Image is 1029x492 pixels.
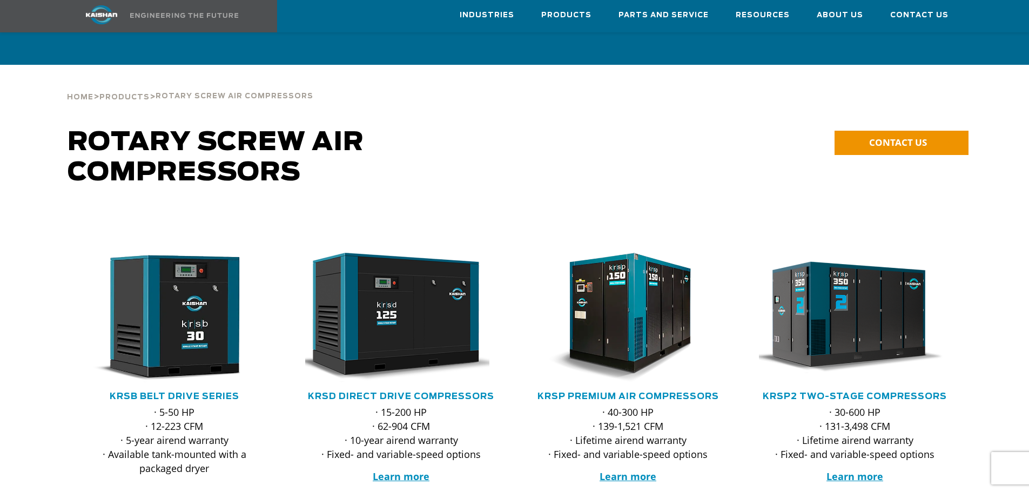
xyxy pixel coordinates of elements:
[817,9,863,22] span: About Us
[541,9,591,22] span: Products
[70,253,263,382] img: krsb30
[297,253,489,382] img: krsd125
[600,470,656,483] a: Learn more
[373,470,429,483] a: Learn more
[763,392,947,401] a: KRSP2 Two-Stage Compressors
[817,1,863,30] a: About Us
[99,92,150,102] a: Products
[736,1,790,30] a: Resources
[67,65,313,106] div: > >
[67,94,93,101] span: Home
[537,392,719,401] a: KRSP Premium Air Compressors
[78,253,271,382] div: krsb30
[67,92,93,102] a: Home
[130,13,238,18] img: Engineering the future
[68,130,364,186] span: Rotary Screw Air Compressors
[110,392,239,401] a: KRSB Belt Drive Series
[460,9,514,22] span: Industries
[156,93,313,100] span: Rotary Screw Air Compressors
[751,253,943,382] img: krsp350
[736,9,790,22] span: Resources
[835,131,969,155] a: CONTACT US
[305,405,497,461] p: · 15-200 HP · 62-904 CFM · 10-year airend warranty · Fixed- and variable-speed options
[61,5,142,24] img: kaishan logo
[99,94,150,101] span: Products
[305,253,497,382] div: krsd125
[460,1,514,30] a: Industries
[618,1,709,30] a: Parts and Service
[524,253,716,382] img: krsp150
[890,9,949,22] span: Contact Us
[759,405,951,461] p: · 30-600 HP · 131-3,498 CFM · Lifetime airend warranty · Fixed- and variable-speed options
[541,1,591,30] a: Products
[532,405,724,461] p: · 40-300 HP · 139-1,521 CFM · Lifetime airend warranty · Fixed- and variable-speed options
[532,253,724,382] div: krsp150
[618,9,709,22] span: Parts and Service
[759,253,951,382] div: krsp350
[826,470,883,483] a: Learn more
[308,392,494,401] a: KRSD Direct Drive Compressors
[869,136,927,149] span: CONTACT US
[890,1,949,30] a: Contact Us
